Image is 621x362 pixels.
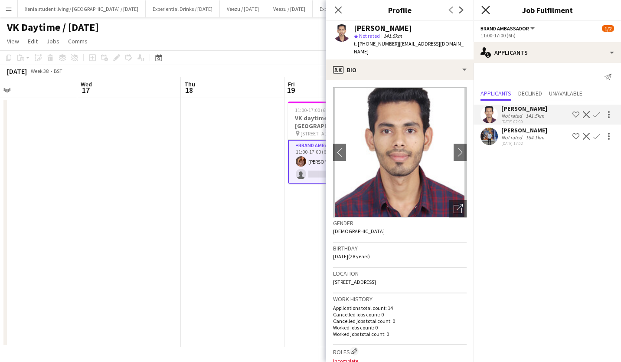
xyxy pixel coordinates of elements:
[146,0,220,17] button: Experiential Drinks / [DATE]
[333,295,467,303] h3: Work history
[359,33,380,39] span: Not rated
[326,4,474,16] h3: Profile
[333,244,467,252] h3: Birthday
[501,105,547,112] div: [PERSON_NAME]
[7,67,27,76] div: [DATE]
[501,112,524,119] div: Not rated
[288,102,385,184] app-job-card: 11:00-17:00 (6h)1/2VK daytime / [GEOGRAPHIC_DATA] [STREET_ADDRESS]1 RoleBrand Ambassador2A1/211:0...
[24,36,41,47] a: Edit
[333,228,385,234] span: [DEMOGRAPHIC_DATA]
[333,279,376,285] span: [STREET_ADDRESS]
[18,0,146,17] button: Xenia student living / [GEOGRAPHIC_DATA] / [DATE]
[3,36,23,47] a: View
[449,200,467,217] div: Open photos pop-in
[301,130,343,137] span: [STREET_ADDRESS]
[524,112,546,119] div: 141.5km
[46,37,59,45] span: Jobs
[480,25,529,32] span: Brand Ambassador
[602,25,614,32] span: 1/2
[501,134,524,141] div: Not rated
[333,324,467,331] p: Worked jobs count: 0
[333,305,467,311] p: Applications total count: 14
[333,347,467,356] h3: Roles
[501,141,547,146] div: [DATE] 17:02
[474,42,621,63] div: Applicants
[7,37,19,45] span: View
[333,331,467,337] p: Worked jobs total count: 0
[501,119,547,125] div: [DATE] 02:09
[29,68,50,74] span: Week 38
[354,40,399,47] span: t. [PHONE_NUMBER]
[333,270,467,277] h3: Location
[7,21,99,34] h1: VK Daytime / [DATE]
[288,114,385,130] h3: VK daytime / [GEOGRAPHIC_DATA]
[184,80,195,88] span: Thu
[313,0,387,17] button: Experiential Drinks / [DATE]
[287,85,295,95] span: 19
[501,126,547,134] div: [PERSON_NAME]
[68,37,88,45] span: Comms
[480,32,614,39] div: 11:00-17:00 (6h)
[81,80,92,88] span: Wed
[28,37,38,45] span: Edit
[333,219,467,227] h3: Gender
[183,85,195,95] span: 18
[326,59,474,80] div: Bio
[524,134,546,141] div: 164.1km
[480,90,511,96] span: Applicants
[382,33,404,39] span: 141.5km
[518,90,542,96] span: Declined
[65,36,91,47] a: Comms
[549,90,582,96] span: Unavailable
[354,24,412,32] div: [PERSON_NAME]
[295,107,330,113] span: 11:00-17:00 (6h)
[333,318,467,324] p: Cancelled jobs total count: 0
[333,253,370,260] span: [DATE] (28 years)
[79,85,92,95] span: 17
[333,87,467,217] img: Crew avatar or photo
[288,80,295,88] span: Fri
[474,4,621,16] h3: Job Fulfilment
[54,68,62,74] div: BST
[43,36,63,47] a: Jobs
[354,40,464,55] span: | [EMAIL_ADDRESS][DOMAIN_NAME]
[220,0,266,17] button: Veezu / [DATE]
[266,0,313,17] button: Veezu / [DATE]
[333,311,467,318] p: Cancelled jobs count: 0
[288,140,385,184] app-card-role: Brand Ambassador2A1/211:00-17:00 (6h)[PERSON_NAME]
[480,25,536,32] button: Brand Ambassador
